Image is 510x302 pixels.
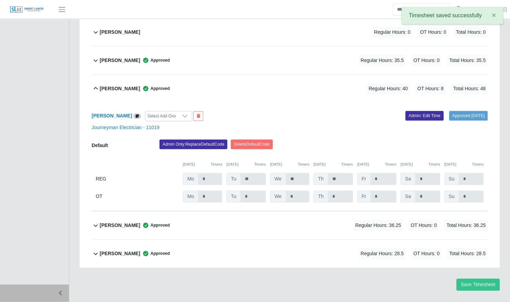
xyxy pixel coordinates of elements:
span: OT Hours: 0 [418,27,448,38]
span: Regular Hours: 40 [366,83,410,94]
span: Sa [400,190,415,202]
input: Search [393,3,450,15]
span: Mo [183,173,198,185]
div: [DATE] [444,162,483,167]
span: Approved [140,250,170,257]
span: Su [444,173,459,185]
b: [PERSON_NAME] [100,57,140,64]
b: [PERSON_NAME] [100,250,140,257]
button: Timers [428,162,440,167]
span: Fr [357,190,371,202]
div: OT [96,190,179,202]
button: Timers [472,162,483,167]
b: [PERSON_NAME] [100,222,140,229]
div: [DATE] [270,162,309,167]
button: [PERSON_NAME] Approved Regular Hours: 28.5 OT Hours: 0 Total Hours: 28.5 [92,240,488,268]
button: Timers [298,162,309,167]
span: OT Hours: 0 [408,220,439,231]
span: We [270,190,286,202]
span: Th [313,190,328,202]
div: [DATE] [357,162,396,167]
span: Approved [140,85,170,92]
b: Default [92,143,108,148]
div: Select Add Ons [145,111,178,121]
button: Timers [211,162,222,167]
a: Admin: Edit Time [405,111,444,121]
button: [PERSON_NAME] Approved Regular Hours: 40 OT Hours: 8 Total Hours: 48 [92,75,488,103]
button: [PERSON_NAME] Approved Regular Hours: 35.5 OT Hours: 0 Total Hours: 35.5 [92,46,488,74]
span: Total Hours: 0 [454,27,488,38]
div: [DATE] [313,162,353,167]
span: OT Hours: 0 [411,248,441,259]
span: Approved [140,57,170,64]
span: Regular Hours: 0 [372,27,413,38]
span: We [270,173,286,185]
span: Regular Hours: 28.5 [358,248,406,259]
div: [DATE] [183,162,222,167]
span: Sa [400,173,415,185]
button: [PERSON_NAME] Regular Hours: 0 OT Hours: 0 Total Hours: 0 [92,18,488,46]
b: [PERSON_NAME] [100,85,140,92]
button: Timers [385,162,396,167]
div: Timesheet saved successfully [402,7,503,24]
div: REG [96,173,179,185]
button: [PERSON_NAME] Approved Regular Hours: 36.25 OT Hours: 0 Total Hours: 36.25 [92,211,488,239]
span: × [492,11,496,19]
button: Timers [254,162,266,167]
a: Approved [DATE] [449,111,488,121]
span: Fr [357,173,371,185]
span: Approved [140,222,170,229]
span: Su [444,190,459,202]
div: [DATE] [400,162,440,167]
button: Timers [341,162,353,167]
span: Mo [183,190,198,202]
b: [PERSON_NAME] [100,29,140,36]
a: Journeyman Electrician - 11019 [92,125,159,130]
span: Regular Hours: 35.5 [358,55,406,66]
a: [PERSON_NAME] [92,113,132,118]
span: Total Hours: 36.25 [444,220,488,231]
button: DeleteDefaultCode [231,139,273,149]
span: Total Hours: 28.5 [447,248,488,259]
a: [PERSON_NAME] [467,6,507,13]
span: OT Hours: 0 [411,55,441,66]
button: Save Timesheet [456,279,500,291]
a: View/Edit Notes [133,113,141,118]
button: Admin Only:ReplaceDefaultCode [159,139,228,149]
img: SLM Logo [10,6,44,13]
span: Regular Hours: 36.25 [353,220,403,231]
span: Total Hours: 48 [451,83,488,94]
div: [DATE] [226,162,266,167]
button: End Worker & Remove from the Timesheet [193,111,203,121]
span: Tu [226,190,241,202]
span: Th [313,173,328,185]
span: OT Hours: 8 [415,83,446,94]
span: Tu [226,173,241,185]
span: Total Hours: 35.5 [447,55,488,66]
